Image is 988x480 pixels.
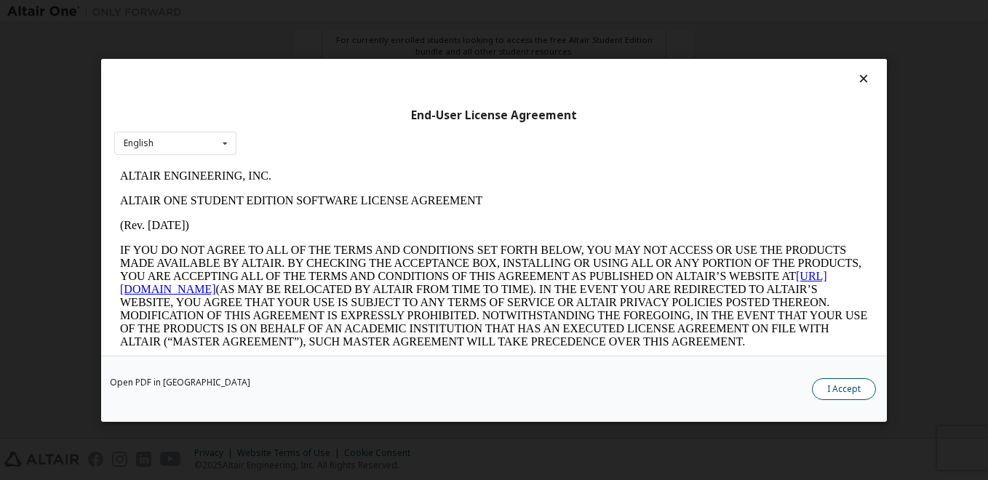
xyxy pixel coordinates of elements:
[6,106,713,132] a: [URL][DOMAIN_NAME]
[110,378,250,387] a: Open PDF in [GEOGRAPHIC_DATA]
[6,196,754,249] p: This Altair One Student Edition Software License Agreement (“Agreement”) is between Altair Engine...
[6,80,754,185] p: IF YOU DO NOT AGREE TO ALL OF THE TERMS AND CONDITIONS SET FORTH BELOW, YOU MAY NOT ACCESS OR USE...
[6,31,754,44] p: ALTAIR ONE STUDENT EDITION SOFTWARE LICENSE AGREEMENT
[812,378,876,400] button: I Accept
[114,108,874,122] div: End-User License Agreement
[6,55,754,68] p: (Rev. [DATE])
[6,6,754,19] p: ALTAIR ENGINEERING, INC.
[124,139,154,148] div: English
